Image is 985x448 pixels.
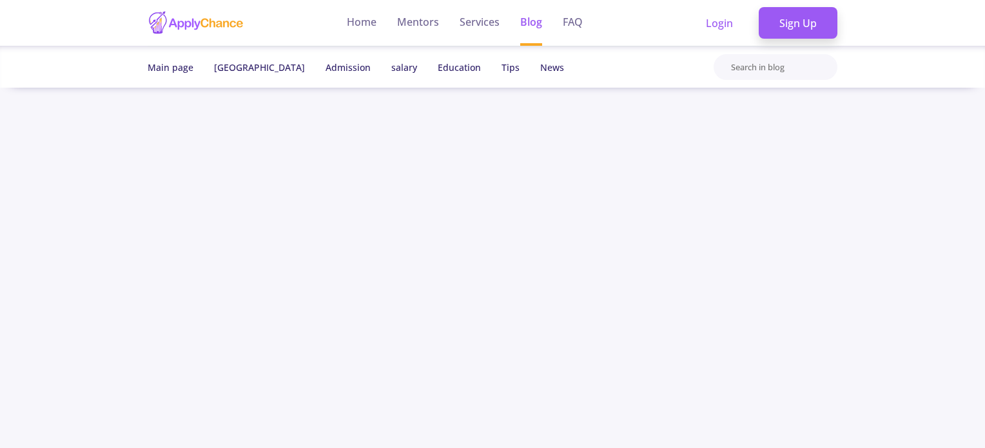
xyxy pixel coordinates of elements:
span: Main page [148,61,193,73]
a: salary [391,61,417,73]
a: Login [685,7,754,39]
img: applychance logo [148,10,244,35]
input: Search in blog [730,59,836,76]
a: [GEOGRAPHIC_DATA] [214,61,305,73]
a: Education [438,61,481,73]
a: Tips [502,61,520,73]
a: Admission [326,61,371,73]
a: News [540,61,564,73]
a: Sign Up [759,7,837,39]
